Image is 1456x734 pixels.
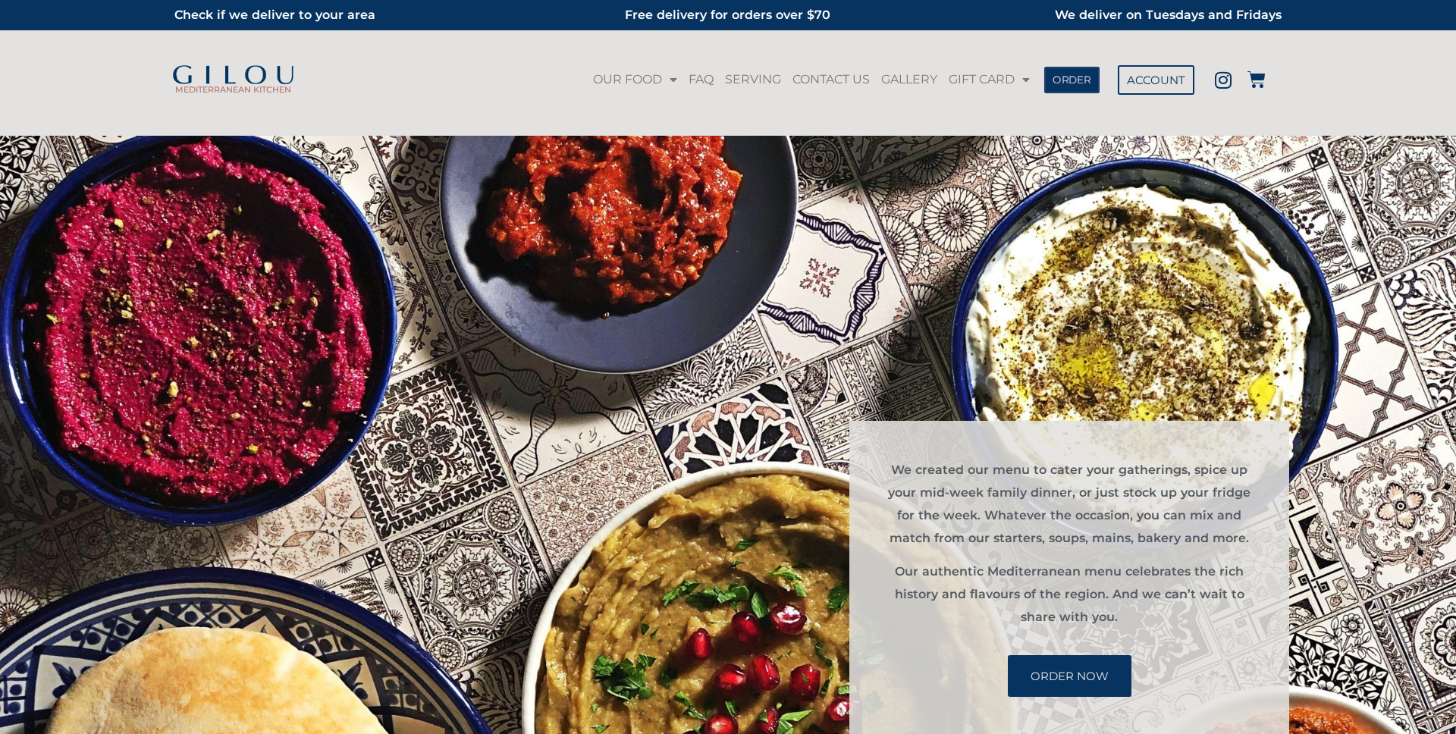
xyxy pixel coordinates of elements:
[174,8,375,22] a: Check if we deliver to your area
[887,560,1251,629] p: Our authentic Mediterranean menu celebrates the rich history and flavours of the region. And we c...
[1118,65,1194,95] a: ACCOUNT
[171,65,296,86] img: Gilou Logo
[945,62,1034,97] a: GIFT CARD
[589,62,681,97] a: OUR FOOD
[789,62,874,97] a: CONTACT US
[588,62,1034,97] nav: Menu
[548,4,907,27] h2: Free delivery for orders over $70
[923,4,1282,27] h2: We deliver on Tuesdays and Fridays
[1044,66,1100,93] a: ORDER
[685,62,717,97] a: FAQ
[887,459,1251,550] p: We created our menu to cater your gatherings, spice up your mid-week family dinner, or just stock...
[1127,74,1185,86] span: ACCOUNT
[1053,74,1091,85] span: ORDER
[167,86,300,94] h2: MEDITERRANEAN KITCHEN
[1008,655,1131,697] a: ORDER NOW
[877,62,941,97] a: GALLERY
[1031,670,1109,682] span: ORDER NOW
[721,62,785,97] a: SERVING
